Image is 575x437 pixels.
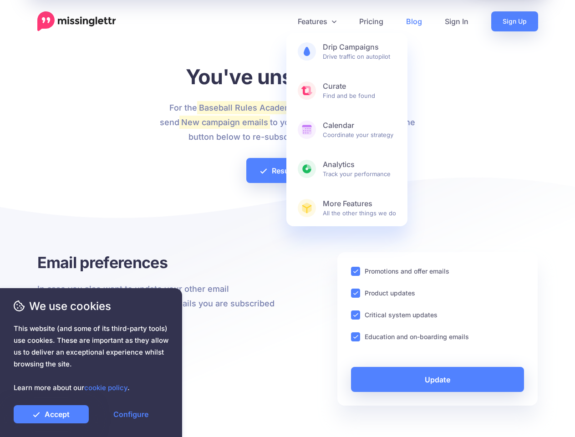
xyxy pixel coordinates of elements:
[365,331,469,342] label: Education and on-boarding emails
[14,323,168,394] span: This website (and some of its third-party tools) use cookies. These are important as they allow u...
[14,405,89,423] a: Accept
[348,11,395,31] a: Pricing
[179,116,270,128] mark: New campaign emails
[286,112,407,148] a: CalendarCoordinate your strategy
[323,42,396,52] b: Drip Campaigns
[286,33,407,226] div: Features
[14,298,168,314] span: We use cookies
[351,367,524,392] a: Update
[395,11,433,31] a: Blog
[37,282,281,325] p: In case you also want to update your other email preferences, below are the other emails you are ...
[159,101,416,144] p: For the Workspace, we'll no longer send to you. If this was a mistake click the button below to r...
[93,405,168,423] a: Configure
[323,160,396,169] b: Analytics
[365,310,438,320] label: Critical system updates
[323,121,396,130] b: Calendar
[323,81,396,100] span: Find and be found
[365,288,415,298] label: Product updates
[323,199,396,217] span: All the other things we do
[286,151,407,187] a: AnalyticsTrack your performance
[433,11,480,31] a: Sign In
[365,266,449,276] label: Promotions and offer emails
[37,252,281,273] h3: Email preferences
[286,11,348,31] a: Features
[84,383,127,392] a: cookie policy
[246,158,329,183] a: Resubscribe
[197,101,298,114] mark: Baseball Rules Academy
[159,64,416,89] h1: You've unsubscribed
[323,160,396,178] span: Track your performance
[286,72,407,109] a: CurateFind and be found
[323,121,396,139] span: Coordinate your strategy
[286,190,407,226] a: More FeaturesAll the other things we do
[323,42,396,61] span: Drive traffic on autopilot
[491,11,538,31] a: Sign Up
[323,199,396,208] b: More Features
[323,81,396,91] b: Curate
[286,33,407,70] a: Drip CampaignsDrive traffic on autopilot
